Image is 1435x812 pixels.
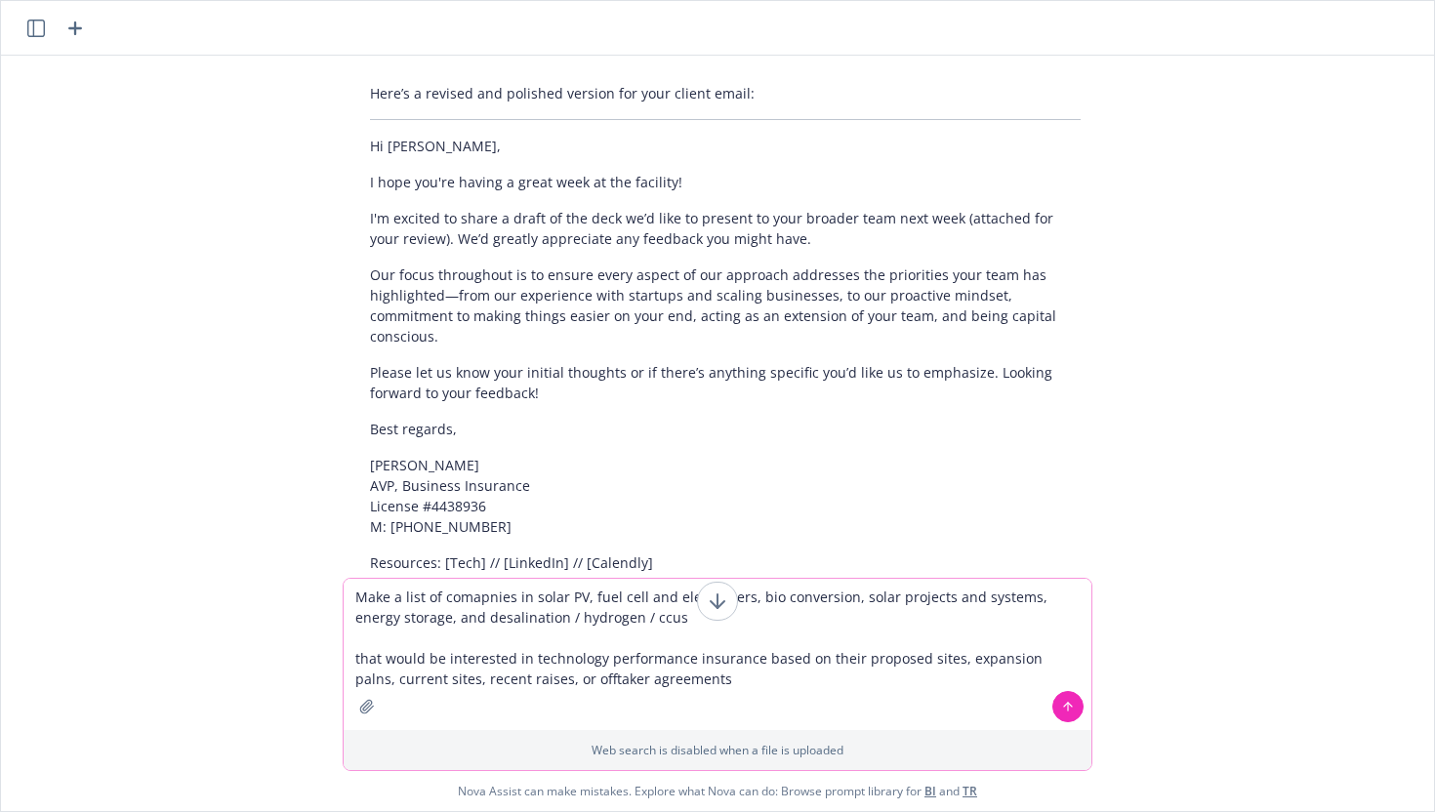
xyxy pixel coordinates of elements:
[370,552,1081,573] p: Resources: [Tech] // [LinkedIn] // [Calendly]
[355,742,1080,758] p: Web search is disabled when a file is uploaded
[370,208,1081,249] p: I'm excited to share a draft of the deck we’d like to present to your broader team next week (att...
[370,264,1081,346] p: Our focus throughout is to ensure every aspect of our approach addresses the priorities your team...
[370,362,1081,403] p: Please let us know your initial thoughts or if there’s anything specific you’d like us to emphasi...
[458,771,977,811] span: Nova Assist can make mistakes. Explore what Nova can do: Browse prompt library for and
[370,419,1081,439] p: Best regards,
[370,455,1081,537] p: [PERSON_NAME] AVP, Business Insurance License #4438936 M: [PHONE_NUMBER]
[370,136,1081,156] p: Hi [PERSON_NAME],
[963,783,977,799] a: TR
[344,579,1091,730] textarea: Make a list of comapnies in solar PV, fuel cell and electrlyzers, bio conversion, solar projects ...
[924,783,936,799] a: BI
[370,83,1081,103] p: Here’s a revised and polished version for your client email:
[370,172,1081,192] p: I hope you're having a great week at the facility!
